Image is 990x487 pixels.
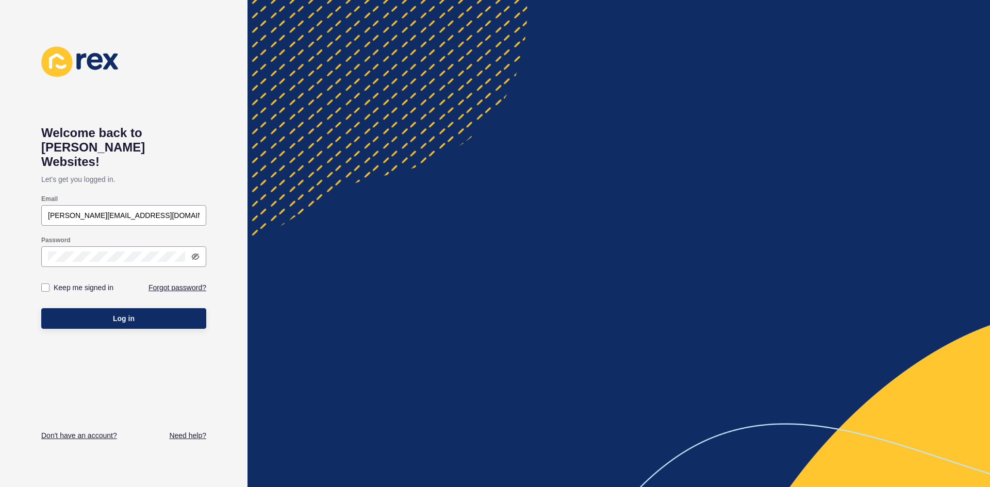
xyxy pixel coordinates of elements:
[54,282,113,293] label: Keep me signed in
[41,126,206,169] h1: Welcome back to [PERSON_NAME] Websites!
[41,236,71,244] label: Password
[41,169,206,190] p: Let's get you logged in.
[41,430,117,441] a: Don't have an account?
[169,430,206,441] a: Need help?
[113,313,135,324] span: Log in
[41,195,58,203] label: Email
[41,308,206,329] button: Log in
[48,210,200,221] input: e.g. name@company.com
[148,282,206,293] a: Forgot password?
